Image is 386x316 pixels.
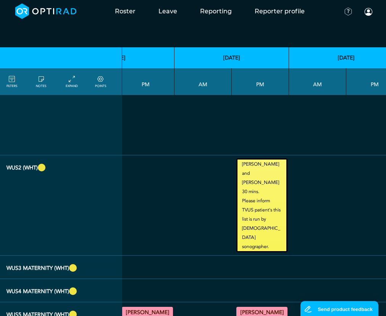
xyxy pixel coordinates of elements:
th: [DATE] [174,47,289,68]
img: brand-opti-rad-logos-blue-and-white-d2f68631ba2948856bd03f2d395fb146ddc8fb01b4b6e9315ea85fa773367... [15,3,77,19]
th: AM [174,68,232,95]
a: FILTERS [6,75,17,89]
a: collapse/expand expected points [95,75,106,89]
th: PM [117,68,174,95]
a: show/hide notes [36,75,46,89]
small: [PERSON_NAME] and [PERSON_NAME] 30 mins. Please inform TVUS patient's this list is run by [DEMOGR... [237,160,286,251]
th: PM [232,68,289,95]
th: AM [289,68,346,95]
a: collapse/expand entries [66,75,78,89]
